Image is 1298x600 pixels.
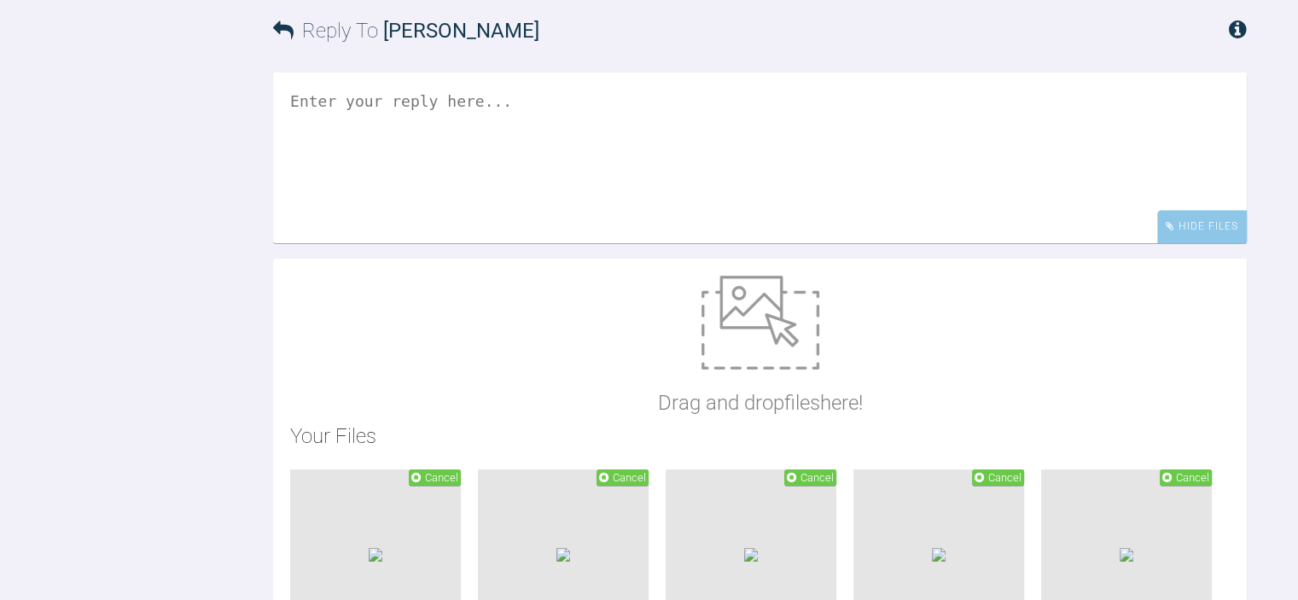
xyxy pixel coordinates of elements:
[290,420,1230,452] h2: Your Files
[273,15,539,47] h3: Reply To
[658,387,863,419] p: Drag and drop files here!
[1120,548,1133,562] img: 95c2d087-f286-4f5d-a411-d6d799f6a187
[556,548,570,562] img: a17630f2-76f4-4887-9cfa-c451e18b0b55
[800,471,834,484] span: Cancel
[425,471,458,484] span: Cancel
[1176,471,1209,484] span: Cancel
[383,19,539,43] span: [PERSON_NAME]
[369,548,382,562] img: 22724659-8fc6-4eae-a858-6f121834979f
[988,471,1022,484] span: Cancel
[744,548,758,562] img: aa2fd919-467f-46f1-bd3b-8bcfeb4a97b9
[1157,210,1247,243] div: Hide Files
[613,471,646,484] span: Cancel
[932,548,946,562] img: a39dd435-5f1d-4db6-8d6f-9ed3111b2793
